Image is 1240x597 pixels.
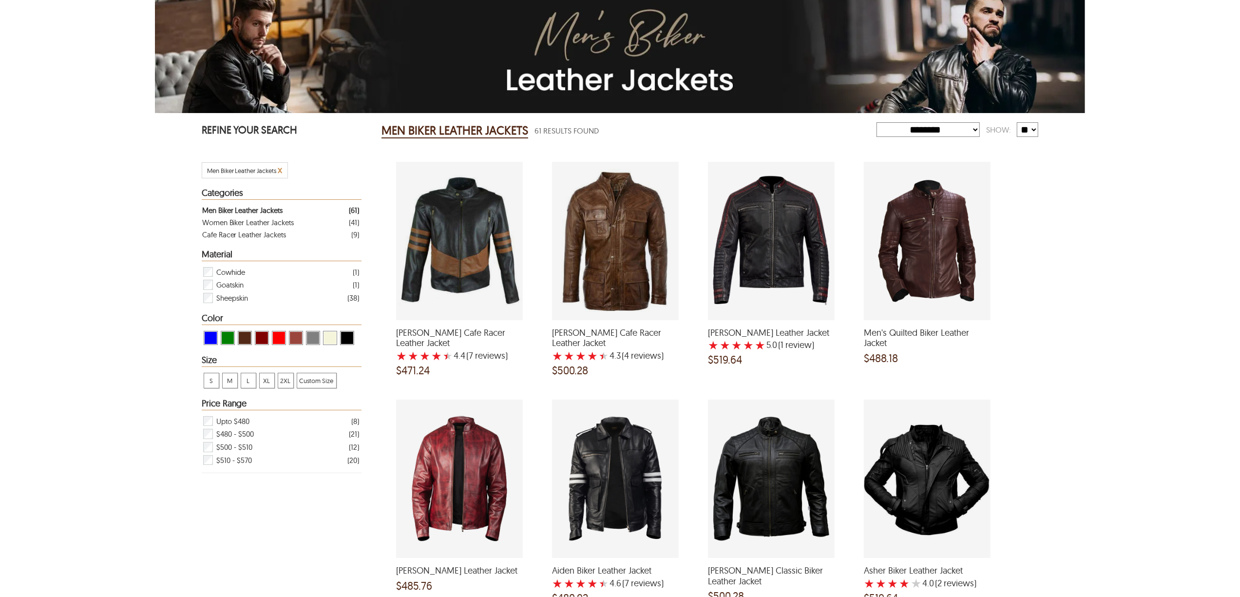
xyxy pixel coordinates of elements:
[622,351,629,361] span: (4
[202,313,362,325] div: Heading Filter Men Biker Leather Jackets by Color
[323,331,337,345] div: View Beige Men Biker Leather Jackets
[202,266,360,279] div: Filter Cowhide Men Biker Leather Jackets
[353,266,359,278] div: ( 1 )
[202,355,362,367] div: Heading Filter Men Biker Leather Jackets by Size
[622,578,664,588] span: )
[216,278,244,291] span: Goatskin
[353,279,359,291] div: ( 1 )
[238,331,252,345] div: View Brown ( Brand Color ) Men Biker Leather Jackets
[587,351,598,361] label: 4 rating
[587,578,598,588] label: 4 rating
[466,351,473,361] span: (7
[202,229,286,241] div: Cafe Racer Leather Jackets
[241,373,256,388] span: L
[222,373,238,388] div: View M Men Biker Leather Jackets
[202,204,360,216] a: Filter Men Biker Leather Jackets
[629,578,661,588] span: reviews
[420,351,430,361] label: 3 rating
[980,121,1017,138] div: Show:
[202,415,360,428] div: Filter Upto $480 Men Biker Leather Jackets
[599,578,609,588] label: 5 rating
[708,340,719,350] label: 1 rating
[552,351,563,361] label: 1 rating
[297,373,336,388] span: Custom Size
[778,340,783,350] span: (1
[202,229,360,241] div: Filter Cafe Racer Leather Jackets
[396,565,523,576] span: Cory Biker Leather Jacket
[202,204,283,216] div: Men Biker Leather Jackets
[431,351,442,361] label: 4 rating
[922,578,934,588] label: 4.0
[935,578,942,588] span: (2
[622,351,664,361] span: )
[575,578,586,588] label: 3 rating
[454,351,465,361] label: 4.4
[552,565,679,576] span: Aiden Biker Leather Jacket
[473,351,505,361] span: reviews
[216,266,245,279] span: Cowhide
[610,351,621,361] label: 4.3
[552,578,563,588] label: 1 rating
[204,373,219,388] span: S
[552,314,679,380] a: Keith Cafe Racer Leather Jacket with a 4.25 Star Rating 4 Product Review and a price of $500.28
[347,454,359,466] div: ( 20 )
[202,291,360,305] div: Filter Sheepskin Men Biker Leather Jackets
[204,373,219,388] div: View S Men Biker Leather Jackets
[216,427,254,441] span: $480 - $500
[306,331,320,345] div: View Grey Men Biker Leather Jackets
[622,578,629,588] span: (7
[466,351,508,361] span: )
[347,292,359,304] div: ( 38 )
[396,552,523,596] a: Cory Biker Leather Jacket and a price of $485.76
[731,340,742,350] label: 3 rating
[899,578,910,588] label: 4 rating
[216,454,252,467] span: $510 - $570
[202,454,360,467] div: Filter $510 - $570 Men Biker Leather Jackets
[216,415,249,428] span: Upto $480
[216,291,248,305] span: Sheepskin
[864,578,875,588] label: 1 rating
[349,204,359,216] div: ( 61 )
[202,216,360,229] a: Filter Women Biker Leather Jackets
[443,351,453,361] label: 5 rating
[575,351,586,361] label: 3 rating
[876,578,886,588] label: 2 rating
[351,415,359,427] div: ( 8 )
[396,366,430,375] span: $471.24
[599,351,609,361] label: 5 rating
[864,314,991,368] a: Men's Quilted Biker Leather Jacket and a price of $488.18
[289,331,303,345] div: View Cognac Men Biker Leather Jackets
[202,123,362,139] p: REFINE YOUR SEARCH
[349,441,359,453] div: ( 12 )
[351,229,359,241] div: ( 9 )
[911,578,921,588] label: 5 rating
[216,441,252,454] span: $500 - $510
[278,167,283,174] a: Cancel Filter
[382,123,528,138] h2: MEN BIKER LEATHER JACKETS
[278,164,283,175] span: x
[221,331,235,345] div: View Green Men Biker Leather Jackets
[202,441,360,454] div: Filter $500 - $510 Men Biker Leather Jackets
[259,373,275,388] div: View XL Men Biker Leather Jackets
[255,331,269,345] div: View Maroon Men Biker Leather Jackets
[564,578,574,588] label: 2 rating
[708,327,835,338] span: Caleb Biker Leather Jacket
[349,216,359,229] div: ( 41 )
[552,327,679,348] span: Keith Cafe Racer Leather Jacket
[396,314,523,380] a: Archer Cafe Racer Leather Jacket with a 4.428571428571429 Star Rating 7 Product Review and a pric...
[743,340,754,350] label: 4 rating
[260,373,274,388] span: XL
[766,340,777,350] label: 5.0
[202,399,362,410] div: Heading Filter Men Biker Leather Jackets by Price Range
[708,565,835,586] span: Jason Classic Biker Leather Jacket
[241,373,256,388] div: View L Men Biker Leather Jackets
[755,340,765,350] label: 5 rating
[864,327,991,348] span: Men's Quilted Biker Leather Jacket
[778,340,814,350] span: )
[202,278,360,291] div: Filter Goatskin Men Biker Leather Jackets
[278,373,294,388] div: View 2XL Men Biker Leather Jackets
[202,250,362,261] div: Heading Filter Men Biker Leather Jackets by Material
[708,355,742,365] span: $519.64
[720,340,730,350] label: 2 rating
